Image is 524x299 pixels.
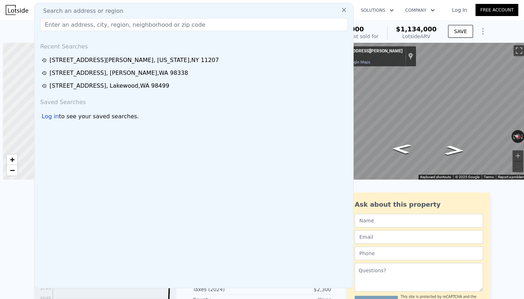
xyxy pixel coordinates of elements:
[443,6,476,14] a: Log In
[355,214,483,227] input: Name
[455,175,479,179] span: © 2025 Google
[355,4,400,17] button: Solutions
[7,165,17,176] a: Zoom out
[383,141,419,156] path: Go South, Miller Ave
[42,112,59,121] div: Log in
[512,130,515,143] button: Rotate counterclockwise
[332,54,402,59] div: [US_STATE]
[37,7,123,15] span: Search an address or region
[396,25,437,33] span: $1,134,000
[40,286,51,291] tspan: $799
[10,155,15,164] span: +
[355,200,483,210] div: Ask about this property
[50,56,219,65] div: [STREET_ADDRESS][PERSON_NAME] , [US_STATE] , NY 11207
[40,18,348,31] input: Enter an address, city, region, neighborhood or zip code
[37,37,350,54] div: Recent Searches
[193,286,262,293] div: Taxes (2024)
[320,33,379,40] div: Off Market, last sold for
[6,5,28,15] img: Lotside
[59,112,139,121] span: to see your saved searches.
[420,175,451,180] button: Keyboard shortcuts
[50,82,169,90] div: [STREET_ADDRESS] , Lakewood , WA 98499
[476,24,490,38] button: Show Options
[10,166,15,175] span: −
[437,143,473,158] path: Go North, Miller Ave
[332,48,402,54] div: [STREET_ADDRESS][PERSON_NAME]
[448,25,473,38] button: SAVE
[50,69,188,77] div: [STREET_ADDRESS] , [PERSON_NAME] , WA 98338
[355,230,483,244] input: Email
[513,150,523,161] button: Zoom in
[484,175,494,179] a: Terms (opens in new tab)
[355,247,483,260] input: Phone
[42,69,348,77] a: [STREET_ADDRESS], [PERSON_NAME],WA 98338
[476,4,518,16] a: Free Account
[34,26,226,36] div: [STREET_ADDRESS][PERSON_NAME] , [US_STATE] , NY 11207
[42,56,348,65] a: [STREET_ADDRESS][PERSON_NAME], [US_STATE],NY 11207
[34,195,176,202] div: LISTING & SALE HISTORY
[262,286,331,293] div: $2,300
[408,52,413,60] a: Show location on map
[7,154,17,165] a: Zoom in
[37,92,350,109] div: Saved Searches
[513,161,523,172] button: Zoom out
[400,4,441,17] button: Company
[396,33,437,40] div: Lotside ARV
[42,82,348,90] a: [STREET_ADDRESS], Lakewood,WA 98499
